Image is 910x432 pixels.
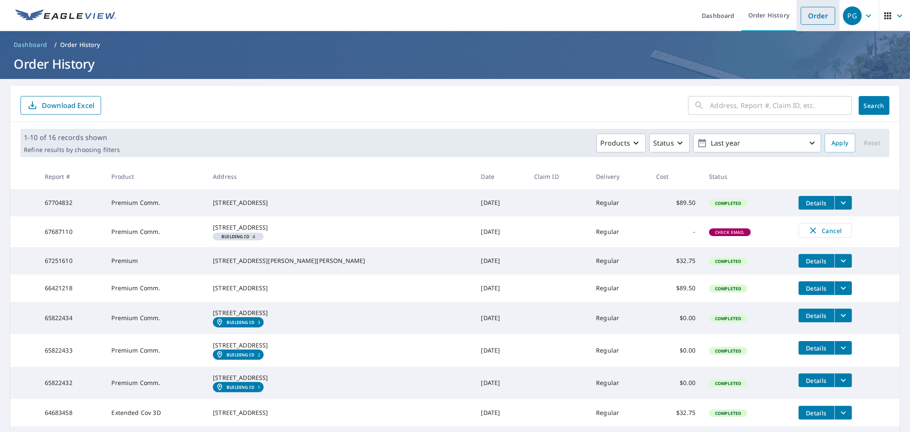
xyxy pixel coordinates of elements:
td: $32.75 [649,247,702,274]
th: Report # [38,164,105,189]
em: Building ID [221,234,249,239]
button: filesDropdownBtn-65822432 [834,374,852,387]
td: 65822432 [38,367,105,399]
td: 65822434 [38,302,105,334]
td: 65822433 [38,334,105,367]
span: Completed [710,380,746,386]
div: [STREET_ADDRESS][PERSON_NAME][PERSON_NAME] [213,257,467,265]
div: [STREET_ADDRESS] [213,374,467,382]
td: [DATE] [474,247,527,274]
td: [DATE] [474,189,527,216]
input: Address, Report #, Claim ID, etc. [710,93,852,117]
div: PG [843,6,862,25]
button: Products [596,134,646,152]
span: Completed [710,286,746,292]
td: [DATE] [474,334,527,367]
span: Details [804,377,829,385]
td: Premium Comm. [105,216,206,247]
button: filesDropdownBtn-65822434 [834,309,852,322]
td: Regular [589,399,649,426]
td: Regular [589,189,649,216]
span: Completed [710,348,746,354]
div: [STREET_ADDRESS] [213,284,467,292]
button: Last year [693,134,821,152]
td: [DATE] [474,216,527,247]
td: $89.50 [649,189,702,216]
span: 4 [216,234,260,239]
span: Details [804,312,829,320]
em: Building ID [227,320,254,325]
h1: Order History [10,55,900,73]
div: [STREET_ADDRESS] [213,409,467,417]
th: Claim ID [527,164,590,189]
button: detailsBtn-67704832 [799,196,834,210]
span: Dashboard [14,41,47,49]
p: 1-10 of 16 records shown [24,132,120,143]
nav: breadcrumb [10,38,900,52]
button: filesDropdownBtn-67704832 [834,196,852,210]
td: Regular [589,247,649,274]
span: Check Email [710,229,750,235]
td: Premium Comm. [105,274,206,302]
span: Details [804,409,829,417]
td: [DATE] [474,302,527,334]
button: Search [859,96,890,115]
td: Premium Comm. [105,334,206,367]
td: $89.50 [649,274,702,302]
td: Premium Comm. [105,367,206,399]
span: Details [804,199,829,207]
button: Status [649,134,690,152]
td: Regular [589,302,649,334]
td: - [649,216,702,247]
a: Building ID2 [213,350,264,360]
img: EV Logo [15,9,116,22]
th: Address [206,164,474,189]
a: Building ID1 [213,382,264,392]
td: Premium Comm. [105,189,206,216]
span: Details [804,344,829,352]
td: [DATE] [474,399,527,426]
p: Order History [60,41,100,49]
a: Dashboard [10,38,51,52]
td: Premium Comm. [105,302,206,334]
th: Status [702,164,791,189]
button: detailsBtn-64683458 [799,406,834,420]
button: filesDropdownBtn-65822433 [834,341,852,355]
td: $32.75 [649,399,702,426]
td: Premium [105,247,206,274]
span: Completed [710,410,746,416]
td: Regular [589,274,649,302]
th: Cost [649,164,702,189]
td: 66421218 [38,274,105,302]
em: Building ID [227,352,254,357]
button: filesDropdownBtn-66421218 [834,281,852,295]
div: [STREET_ADDRESS] [213,309,467,317]
span: Details [804,257,829,265]
span: Cancel [808,225,843,236]
td: $0.00 [649,367,702,399]
button: Cancel [799,223,852,238]
td: [DATE] [474,367,527,399]
td: 67687110 [38,216,105,247]
span: Completed [710,315,746,321]
td: [DATE] [474,274,527,302]
span: Completed [710,258,746,264]
div: [STREET_ADDRESS] [213,341,467,350]
th: Date [474,164,527,189]
p: Status [653,138,674,148]
td: Regular [589,216,649,247]
td: Regular [589,367,649,399]
p: Refine results by choosing filters [24,146,120,154]
td: Regular [589,334,649,367]
div: [STREET_ADDRESS] [213,198,467,207]
button: Apply [825,134,855,152]
button: detailsBtn-65822434 [799,309,834,322]
td: $0.00 [649,302,702,334]
a: Building ID3 [213,317,264,327]
button: detailsBtn-67251610 [799,254,834,268]
th: Product [105,164,206,189]
em: Building ID [227,385,254,390]
span: Details [804,284,829,292]
a: Order [801,7,835,25]
td: 67704832 [38,189,105,216]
